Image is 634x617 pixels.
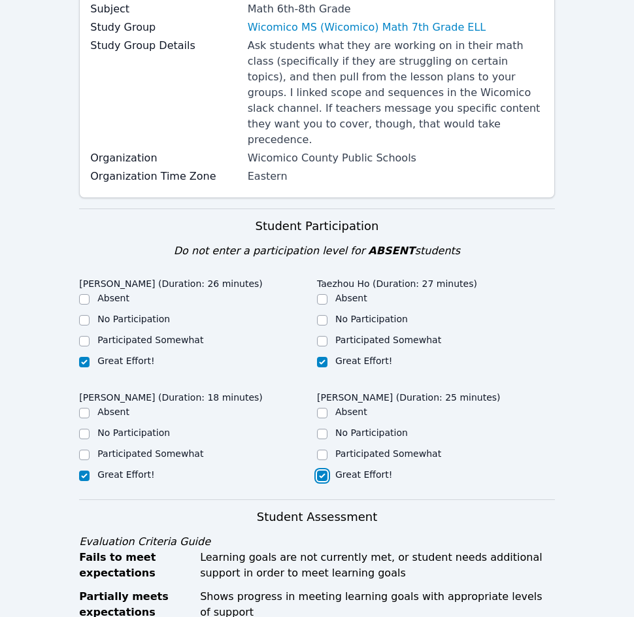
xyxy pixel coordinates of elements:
[317,272,477,292] legend: Taezhou Ho (Duration: 27 minutes)
[248,169,544,184] div: Eastern
[97,314,170,324] label: No Participation
[335,407,367,417] label: Absent
[335,469,392,480] label: Great Effort!
[335,293,367,303] label: Absent
[97,356,154,366] label: Great Effort!
[79,217,555,235] h3: Student Participation
[90,20,240,35] label: Study Group
[79,386,263,405] legend: [PERSON_NAME] (Duration: 18 minutes)
[335,356,392,366] label: Great Effort!
[90,150,240,166] label: Organization
[97,293,129,303] label: Absent
[335,427,408,438] label: No Participation
[248,1,544,17] div: Math 6th-8th Grade
[97,335,203,345] label: Participated Somewhat
[79,243,555,259] div: Do not enter a participation level for students
[90,169,240,184] label: Organization Time Zone
[335,335,441,345] label: Participated Somewhat
[368,244,414,257] span: ABSENT
[335,448,441,459] label: Participated Somewhat
[79,534,555,550] div: Evaluation Criteria Guide
[79,550,192,581] div: Fails to meet expectations
[90,38,240,54] label: Study Group Details
[200,550,555,581] div: Learning goals are not currently met, or student needs additional support in order to meet learni...
[79,508,555,526] h3: Student Assessment
[97,448,203,459] label: Participated Somewhat
[97,427,170,438] label: No Participation
[97,469,154,480] label: Great Effort!
[248,38,544,148] div: Ask students what they are working on in their math class (specifically if they are struggling on...
[90,1,240,17] label: Subject
[97,407,129,417] label: Absent
[79,272,263,292] legend: [PERSON_NAME] (Duration: 26 minutes)
[317,386,501,405] legend: [PERSON_NAME] (Duration: 25 minutes)
[248,20,486,35] a: Wicomico MS (Wicomico) Math 7th Grade ELL
[335,314,408,324] label: No Participation
[248,150,544,166] div: Wicomico County Public Schools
